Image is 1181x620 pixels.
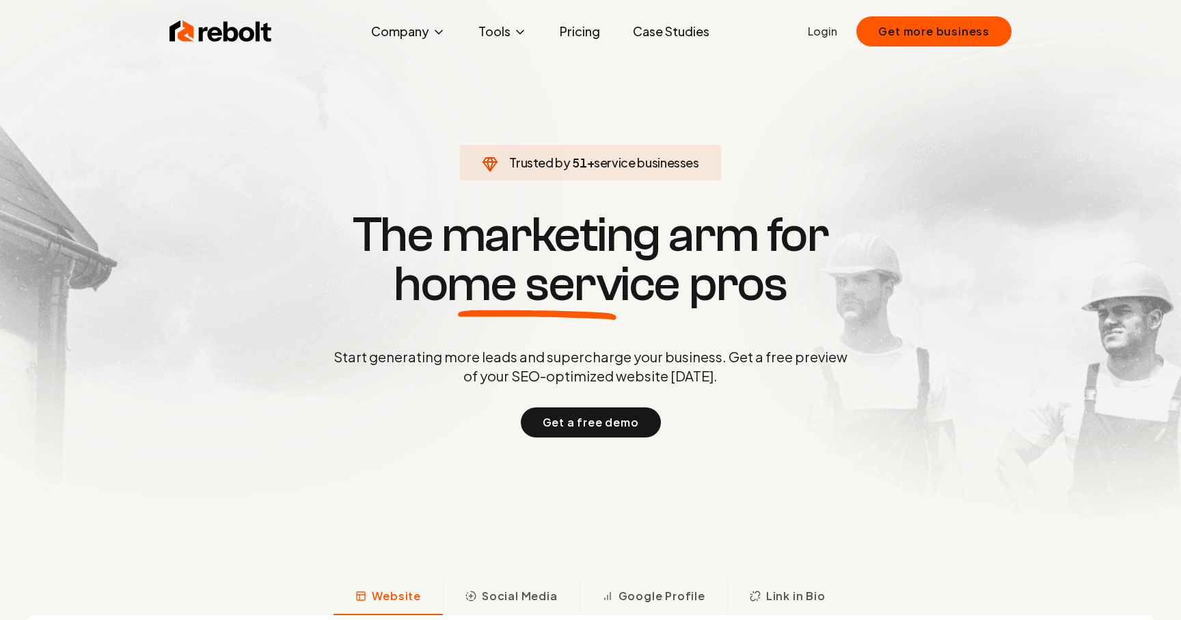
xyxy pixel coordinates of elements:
[334,580,443,615] button: Website
[443,580,580,615] button: Social Media
[394,260,680,309] span: home service
[727,580,847,615] button: Link in Bio
[331,347,850,386] p: Start generating more leads and supercharge your business. Get a free preview of your SEO-optimiz...
[549,18,611,45] a: Pricing
[856,16,1012,46] button: Get more business
[360,18,457,45] button: Company
[521,407,661,437] button: Get a free demo
[619,588,705,604] span: Google Profile
[580,580,727,615] button: Google Profile
[808,23,837,40] a: Login
[622,18,720,45] a: Case Studies
[766,588,826,604] span: Link in Bio
[482,588,558,604] span: Social Media
[372,588,421,604] span: Website
[169,18,272,45] img: Rebolt Logo
[572,153,586,172] span: 51
[509,154,570,170] span: Trusted by
[587,154,595,170] span: +
[467,18,538,45] button: Tools
[594,154,699,170] span: service businesses
[262,211,919,309] h1: The marketing arm for pros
